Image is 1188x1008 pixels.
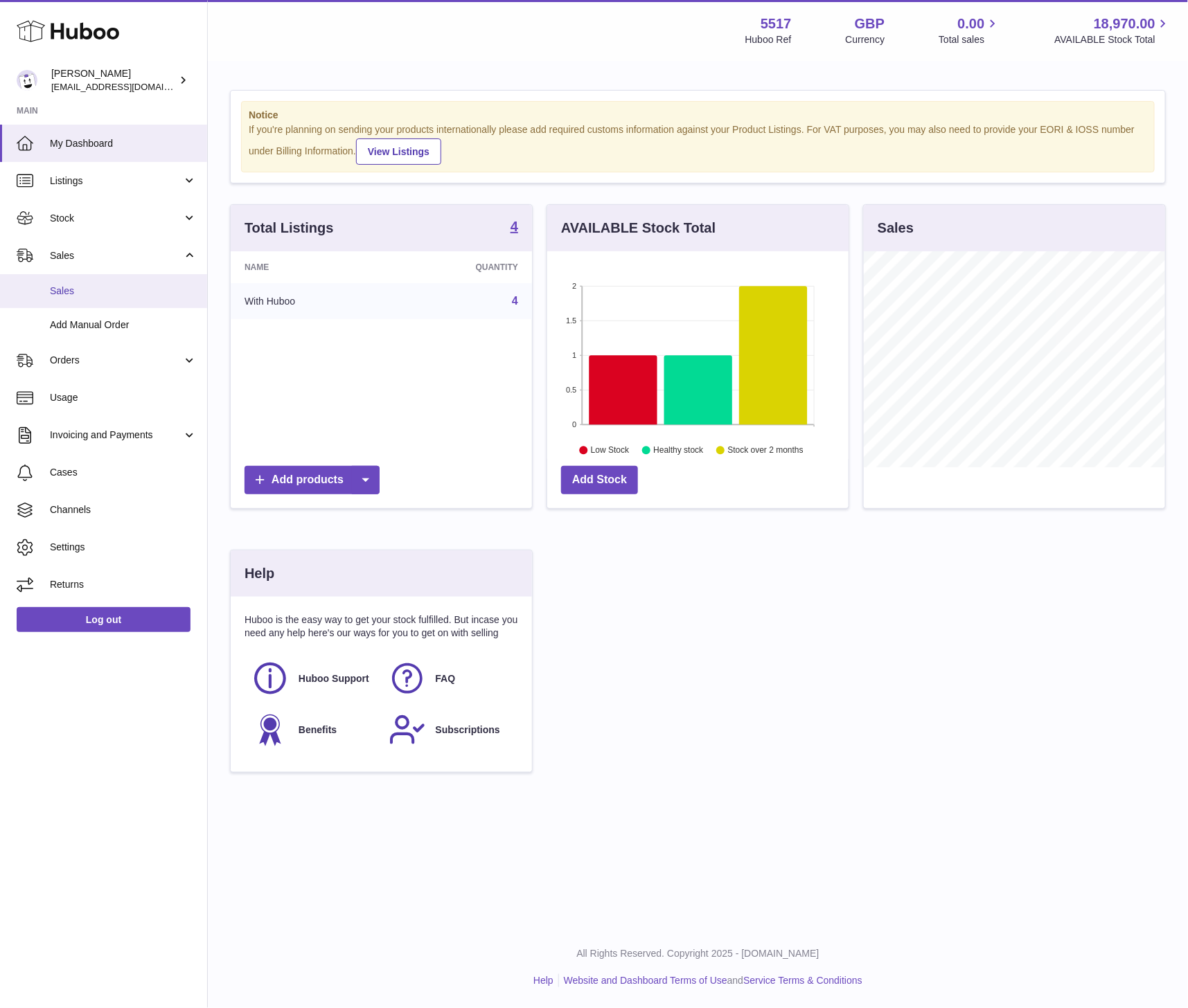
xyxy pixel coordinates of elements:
[564,975,727,986] a: Website and Dashboard Terms of Use
[591,445,630,455] text: Low Stock
[939,15,1000,46] a: 0.00 Total sales
[51,81,204,92] span: [EMAIL_ADDRESS][DOMAIN_NAME]
[533,975,553,986] a: Help
[51,67,176,93] div: [PERSON_NAME]
[231,251,389,283] th: Name
[50,503,197,516] span: Channels
[356,138,441,165] a: View Listings
[389,660,512,697] a: FAQ
[50,137,197,150] span: My Dashboard
[511,219,518,233] strong: 4
[299,723,337,737] span: Benefits
[939,33,1000,46] span: Total sales
[511,219,518,236] a: 4
[878,219,914,237] h3: Sales
[389,251,532,283] th: Quantity
[958,15,985,33] span: 0.00
[17,607,190,632] a: Log out
[50,318,197,332] span: Add Manual Order
[566,386,576,394] text: 0.5
[1094,15,1155,33] span: 18,970.00
[251,711,375,748] a: Benefits
[50,466,197,479] span: Cases
[50,285,197,298] span: Sales
[561,219,716,237] h3: AVAILABLE Stock Total
[251,660,375,697] a: Huboo Support
[50,429,182,442] span: Invoicing and Payments
[653,445,704,455] text: Healthy stock
[572,282,576,290] text: 2
[231,283,389,319] td: With Huboo
[743,975,862,986] a: Service Terms & Conditions
[249,123,1147,165] div: If you're planning on sending your products internationally please add required customs informati...
[745,33,792,46] div: Huboo Ref
[299,672,369,685] span: Huboo Support
[50,249,182,262] span: Sales
[50,541,197,554] span: Settings
[436,723,500,737] span: Subscriptions
[436,672,456,685] span: FAQ
[50,174,182,188] span: Listings
[219,947,1177,960] p: All Rights Reserved. Copyright 2025 - [DOMAIN_NAME]
[17,70,37,91] img: alessiavanzwolle@hotmail.com
[846,33,885,46] div: Currency
[728,445,804,455] text: Stock over 2 months
[50,212,182,225] span: Stock
[572,351,576,359] text: 1
[512,295,518,307] a: 4
[249,109,1147,122] strong: Notice
[561,466,638,494] a: Add Stock
[1054,15,1171,46] a: 18,970.00 AVAILABLE Stock Total
[50,578,197,591] span: Returns
[245,564,274,583] h3: Help
[389,711,512,748] a: Subscriptions
[245,613,518,640] p: Huboo is the easy way to get your stock fulfilled. But incase you need any help here's our ways f...
[245,219,334,237] h3: Total Listings
[50,354,182,367] span: Orders
[50,391,197,404] span: Usage
[572,420,576,429] text: 0
[566,316,576,325] text: 1.5
[761,15,792,33] strong: 5517
[245,466,380,494] a: Add products
[855,15,885,33] strong: GBP
[1054,33,1171,46] span: AVAILABLE Stock Total
[559,974,862,987] li: and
